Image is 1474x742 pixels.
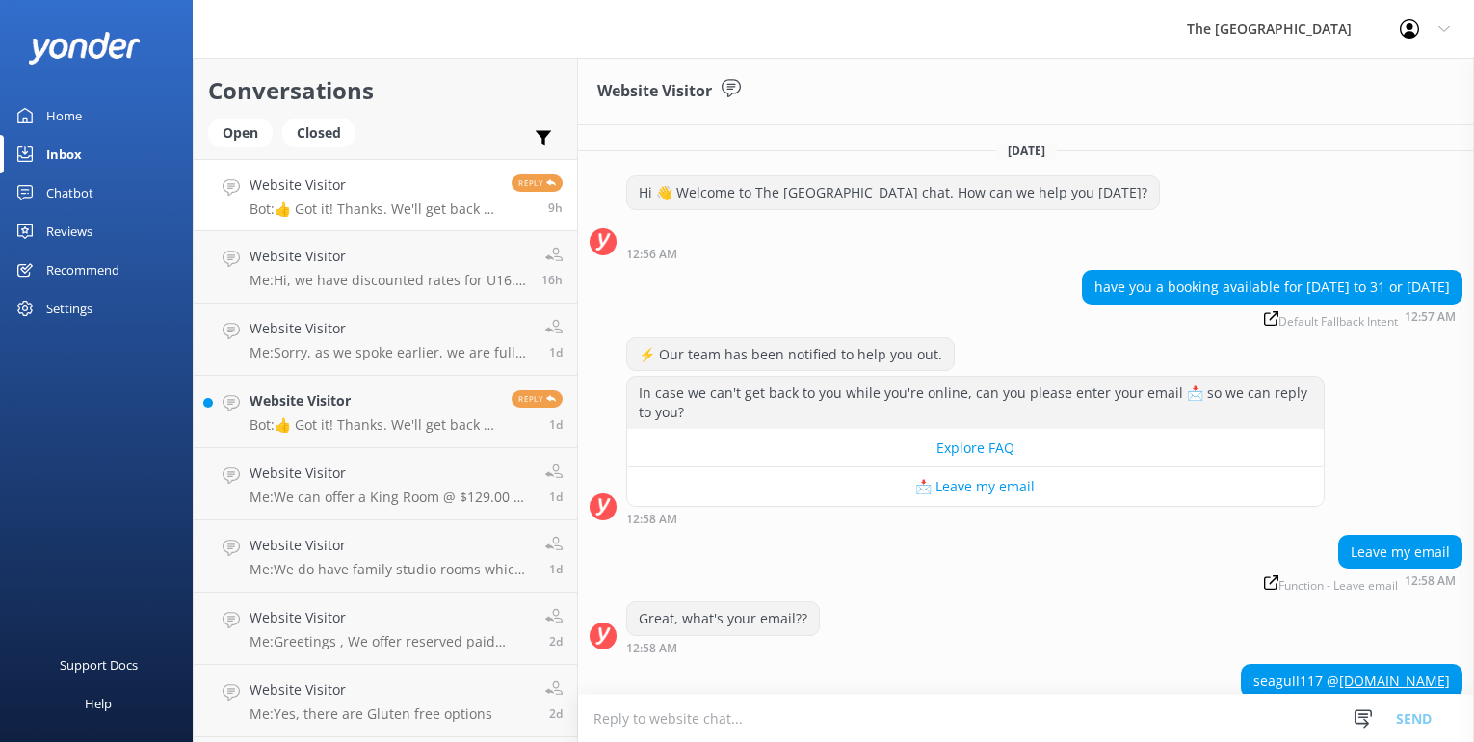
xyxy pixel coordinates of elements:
[1339,672,1450,690] a: [DOMAIN_NAME]
[250,200,497,218] p: Bot: 👍 Got it! Thanks. We'll get back to you as soon as we can
[512,174,563,192] span: Reply
[46,135,82,173] div: Inbox
[541,272,563,288] span: 05:51pm 12-Aug-2025 (UTC +12:00) Pacific/Auckland
[627,467,1324,506] button: 📩 Leave my email
[626,247,1160,260] div: 12:56am 13-Aug-2025 (UTC +12:00) Pacific/Auckland
[627,377,1324,428] div: In case we can't get back to you while you're online, can you please enter your email 📩 so we can...
[60,646,138,684] div: Support Docs
[512,390,563,408] span: Reply
[250,607,531,628] h4: Website Visitor
[1264,311,1398,328] span: Default Fallback Intent
[1082,309,1462,328] div: 12:57am 13-Aug-2025 (UTC +12:00) Pacific/Auckland
[208,72,563,109] h2: Conversations
[194,376,577,448] a: Website VisitorBot:👍 Got it! Thanks. We'll get back to you as soon as we canReply1d
[250,561,531,578] p: Me: We do have family studio rooms which can accommodate a maximum of 4 guests
[549,705,563,722] span: 07:59pm 10-Aug-2025 (UTC +12:00) Pacific/Auckland
[194,448,577,520] a: Website VisitorMe:We can offer a King Room @ $129.00 or a room with a Queen & a Single Bed @ $149...
[250,705,492,723] p: Me: Yes, there are Gluten free options
[250,463,531,484] h4: Website Visitor
[194,665,577,737] a: Website VisitorMe:Yes, there are Gluten free options2d
[194,304,577,376] a: Website VisitorMe:Sorry, as we spoke earlier, we are fully booked on 28/08.1d
[250,416,497,434] p: Bot: 👍 Got it! Thanks. We'll get back to you as soon as we can
[627,176,1159,209] div: Hi 👋 Welcome to The [GEOGRAPHIC_DATA] chat. How can we help you [DATE]?
[46,212,92,251] div: Reviews
[996,143,1057,159] span: [DATE]
[250,489,531,506] p: Me: We can offer a King Room @ $129.00 or a room with a Queen & a Single Bed @ $149.00 To make a ...
[549,489,563,505] span: 02:03pm 11-Aug-2025 (UTC +12:00) Pacific/Auckland
[627,602,819,635] div: Great, what's your email??
[250,535,531,556] h4: Website Visitor
[250,679,492,701] h4: Website Visitor
[549,561,563,577] span: 12:09pm 11-Aug-2025 (UTC +12:00) Pacific/Auckland
[626,512,1325,525] div: 12:58am 13-Aug-2025 (UTC +12:00) Pacific/Auckland
[549,344,563,360] span: 09:53am 12-Aug-2025 (UTC +12:00) Pacific/Auckland
[1083,271,1461,304] div: have you a booking available for [DATE] to 31 or [DATE]
[194,520,577,593] a: Website VisitorMe:We do have family studio rooms which can accommodate a maximum of 4 guests1d
[627,429,1324,467] button: Explore FAQ
[627,338,954,371] div: ⚡ Our team has been notified to help you out.
[282,119,355,147] div: Closed
[194,231,577,304] a: Website VisitorMe:Hi, we have discounted rates for U16. 18 year Olds are considered as adults.16h
[250,390,497,411] h4: Website Visitor
[46,289,92,328] div: Settings
[250,318,531,339] h4: Website Visitor
[46,173,93,212] div: Chatbot
[250,344,531,361] p: Me: Sorry, as we spoke earlier, we are fully booked on 28/08.
[282,121,365,143] a: Closed
[548,199,563,216] span: 12:58am 13-Aug-2025 (UTC +12:00) Pacific/Auckland
[208,121,282,143] a: Open
[85,684,112,723] div: Help
[29,32,140,64] img: yonder-white-logo.png
[597,79,712,104] h3: Website Visitor
[250,246,527,267] h4: Website Visitor
[46,96,82,135] div: Home
[250,174,497,196] h4: Website Visitor
[1405,311,1456,328] strong: 12:57 AM
[208,119,273,147] div: Open
[626,249,677,260] strong: 12:56 AM
[1264,575,1398,592] span: Function - Leave email
[1405,575,1456,592] strong: 12:58 AM
[549,633,563,649] span: 10:03am 11-Aug-2025 (UTC +12:00) Pacific/Auckland
[194,593,577,665] a: Website VisitorMe:Greetings , We offer reserved paid parking & limited paid EV charging stations ...
[1339,536,1461,569] div: Leave my email
[250,633,531,650] p: Me: Greetings , We offer reserved paid parking & limited paid EV charging stations at $30/day. In...
[626,643,677,654] strong: 12:58 AM
[46,251,119,289] div: Recommend
[1257,573,1462,592] div: 12:58am 13-Aug-2025 (UTC +12:00) Pacific/Auckland
[626,641,820,654] div: 12:58am 13-Aug-2025 (UTC +12:00) Pacific/Auckland
[250,272,527,289] p: Me: Hi, we have discounted rates for U16. 18 year Olds are considered as adults.
[549,416,563,433] span: 08:52pm 11-Aug-2025 (UTC +12:00) Pacific/Auckland
[626,514,677,525] strong: 12:58 AM
[194,159,577,231] a: Website VisitorBot:👍 Got it! Thanks. We'll get back to you as soon as we canReply9h
[1242,665,1461,698] div: seagull117 @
